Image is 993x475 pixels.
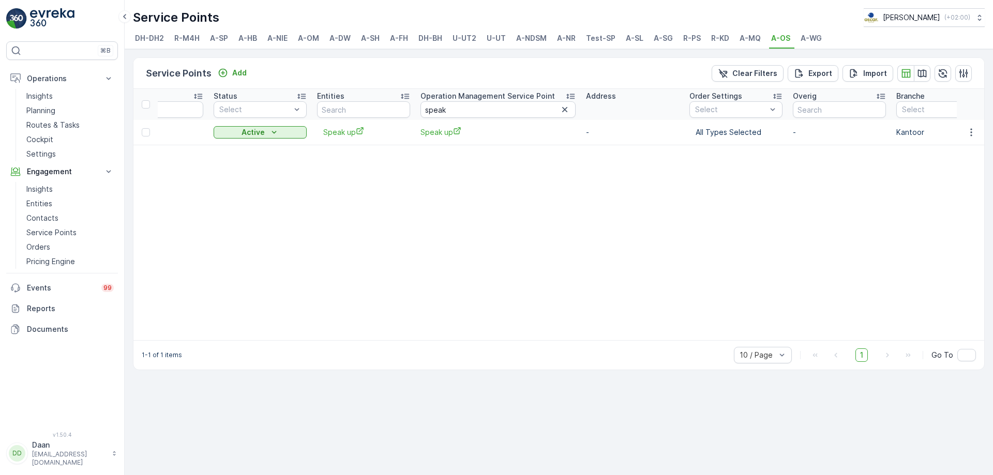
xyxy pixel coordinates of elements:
[32,440,107,450] p: Daan
[863,68,887,79] p: Import
[26,105,55,116] p: Planning
[214,67,251,79] button: Add
[174,33,200,43] span: R-M4H
[581,120,684,145] td: -
[842,65,893,82] button: Import
[516,33,547,43] span: A-NDSM
[26,213,58,223] p: Contacts
[30,8,74,29] img: logo_light-DOdMpM7g.png
[420,101,576,118] input: Search
[808,68,832,79] p: Export
[6,319,118,340] a: Documents
[6,8,27,29] img: logo
[317,101,410,118] input: Search
[6,298,118,319] a: Reports
[390,33,408,43] span: A-FH
[135,33,164,43] span: DH-DH2
[864,8,985,27] button: [PERSON_NAME](+02:00)
[586,33,615,43] span: Test-SP
[22,147,118,161] a: Settings
[27,324,114,334] p: Documents
[146,66,212,81] p: Service Points
[586,91,616,101] p: Address
[864,12,879,23] img: basis-logo_rgb2x.png
[22,89,118,103] a: Insights
[214,126,307,139] button: Active
[883,12,940,23] p: [PERSON_NAME]
[22,211,118,225] a: Contacts
[654,33,673,43] span: A-SG
[26,184,53,194] p: Insights
[27,73,97,84] p: Operations
[142,351,182,359] p: 1-1 of 1 items
[557,33,576,43] span: A-NR
[32,450,107,467] p: [EMAIL_ADDRESS][DOMAIN_NAME]
[27,303,114,314] p: Reports
[793,127,886,137] p: -
[711,33,729,43] span: R-KD
[22,132,118,147] a: Cockpit
[771,33,790,43] span: A-OS
[133,9,219,26] p: Service Points
[323,127,404,137] span: Speak up
[100,47,111,55] p: ⌘B
[22,118,118,132] a: Routes & Tasks
[232,68,247,78] p: Add
[26,134,53,145] p: Cockpit
[855,348,868,362] span: 1
[6,278,118,298] a: Events99
[944,13,970,22] p: ( +02:00 )
[22,103,118,118] a: Planning
[22,254,118,269] a: Pricing Engine
[26,256,75,267] p: Pricing Engine
[242,127,265,137] p: Active
[22,240,118,254] a: Orders
[103,284,112,292] p: 99
[26,242,50,252] p: Orders
[793,91,817,101] p: Overig
[9,445,25,462] div: DD
[22,225,118,240] a: Service Points
[683,33,701,43] span: R-PS
[420,127,576,137] a: Speak up
[317,91,344,101] p: Entities
[238,33,257,43] span: A-HB
[6,432,118,438] span: v 1.50.4
[732,68,777,79] p: Clear Filters
[219,104,291,115] p: Select
[22,182,118,196] a: Insights
[696,127,776,137] p: All Types Selected
[626,33,643,43] span: A-SL
[902,104,973,115] p: Select
[26,149,56,159] p: Settings
[26,120,80,130] p: Routes & Tasks
[142,128,150,136] div: Toggle Row Selected
[27,283,95,293] p: Events
[6,68,118,89] button: Operations
[420,91,555,101] p: Operation Management Service Point
[931,350,953,360] span: Go To
[27,166,97,177] p: Engagement
[801,33,822,43] span: A-WG
[896,127,989,137] p: Kantoor
[329,33,351,43] span: A-DW
[22,196,118,211] a: Entities
[788,65,838,82] button: Export
[712,65,784,82] button: Clear Filters
[26,227,77,238] p: Service Points
[689,91,742,101] p: Order Settings
[695,104,766,115] p: Select
[740,33,761,43] span: A-MQ
[210,33,228,43] span: A-SP
[453,33,476,43] span: U-UT2
[487,33,506,43] span: U-UT
[26,91,53,101] p: Insights
[793,101,886,118] input: Search
[418,33,442,43] span: DH-BH
[6,161,118,182] button: Engagement
[214,91,237,101] p: Status
[26,198,52,209] p: Entities
[267,33,288,43] span: A-NIE
[6,440,118,467] button: DDDaan[EMAIL_ADDRESS][DOMAIN_NAME]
